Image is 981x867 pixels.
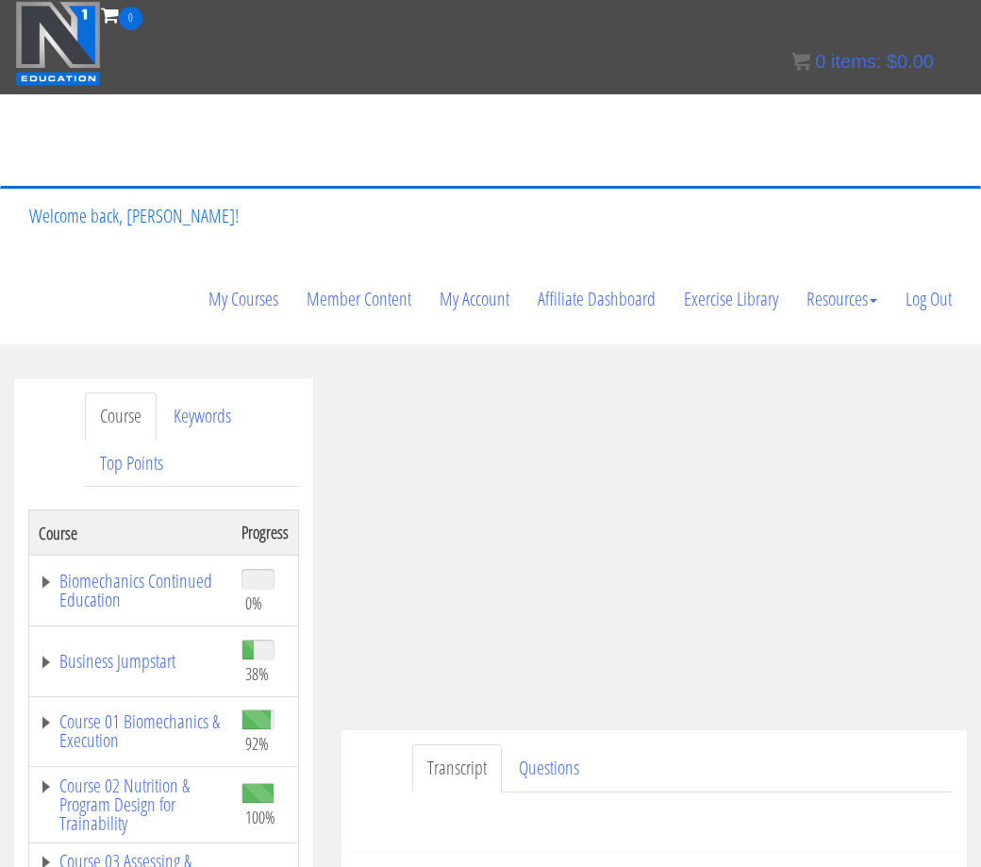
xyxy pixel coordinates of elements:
[319,86,432,178] a: FREE Course
[15,178,253,254] p: Welcome back, [PERSON_NAME]!
[119,7,142,30] span: 0
[245,663,269,684] span: 38%
[158,86,252,178] a: Course List
[887,51,897,72] span: $
[831,51,881,72] span: items:
[39,572,223,609] a: Biomechanics Continued Education
[39,776,223,833] a: Course 02 Nutrition & Program Design for Trainability
[815,51,825,72] span: 0
[15,1,101,86] img: n1-education
[245,592,262,613] span: 0%
[670,254,792,344] a: Exercise Library
[29,510,232,556] th: Course
[692,86,821,178] a: Trainer Directory
[821,86,966,178] a: Terms & Conditions
[505,86,588,178] a: Why N1?
[245,733,269,754] span: 92%
[158,392,246,441] a: Keywords
[425,254,524,344] a: My Account
[432,86,505,178] a: Contact
[292,254,425,344] a: Member Content
[85,440,178,488] a: Top Points
[891,254,966,344] a: Log Out
[232,510,299,556] th: Progress
[245,807,275,827] span: 100%
[791,51,934,72] a: 0 items: $0.00
[412,744,502,792] a: Transcript
[85,392,157,441] a: Course
[791,52,810,71] img: icon11.png
[792,254,891,344] a: Resources
[39,712,223,750] a: Course 01 Biomechanics & Execution
[887,51,934,72] bdi: 0.00
[588,86,692,178] a: Testimonials
[39,652,223,671] a: Business Jumpstart
[101,86,158,178] a: Certs
[101,2,142,27] a: 0
[504,744,594,792] a: Questions
[524,254,670,344] a: Affiliate Dashboard
[194,254,292,344] a: My Courses
[252,86,319,178] a: Events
